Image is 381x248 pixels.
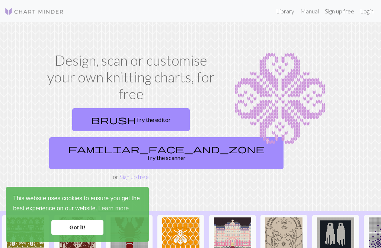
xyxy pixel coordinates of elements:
h1: Design, scan or customise your own knitting charts, for free [46,52,216,102]
a: Library [273,4,297,19]
a: Repeating bugs [2,232,49,239]
a: Sign up free [322,4,357,19]
a: Copy of Grand-Budapest-Hotel-Exterior.jpg [209,232,256,239]
a: Login [357,4,377,19]
span: This website uses cookies to ensure you get the best experience on our website. [13,194,142,214]
span: brush [91,114,136,125]
a: Try the editor [72,108,190,131]
a: Mehiläinen [157,232,204,239]
div: cookieconsent [6,187,149,242]
a: Try the scanner [49,137,284,169]
img: Logo [4,7,64,16]
span: familiar_face_and_zone [68,144,265,154]
div: or [46,105,216,181]
a: Sign up free [119,173,149,180]
img: Chart example [225,52,335,145]
a: dismiss cookie message [51,220,103,235]
a: Manual [297,4,322,19]
a: IMG_7220.png [312,232,359,239]
a: learn more about cookies [97,203,130,214]
a: portededurin1.jpg [260,232,307,239]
